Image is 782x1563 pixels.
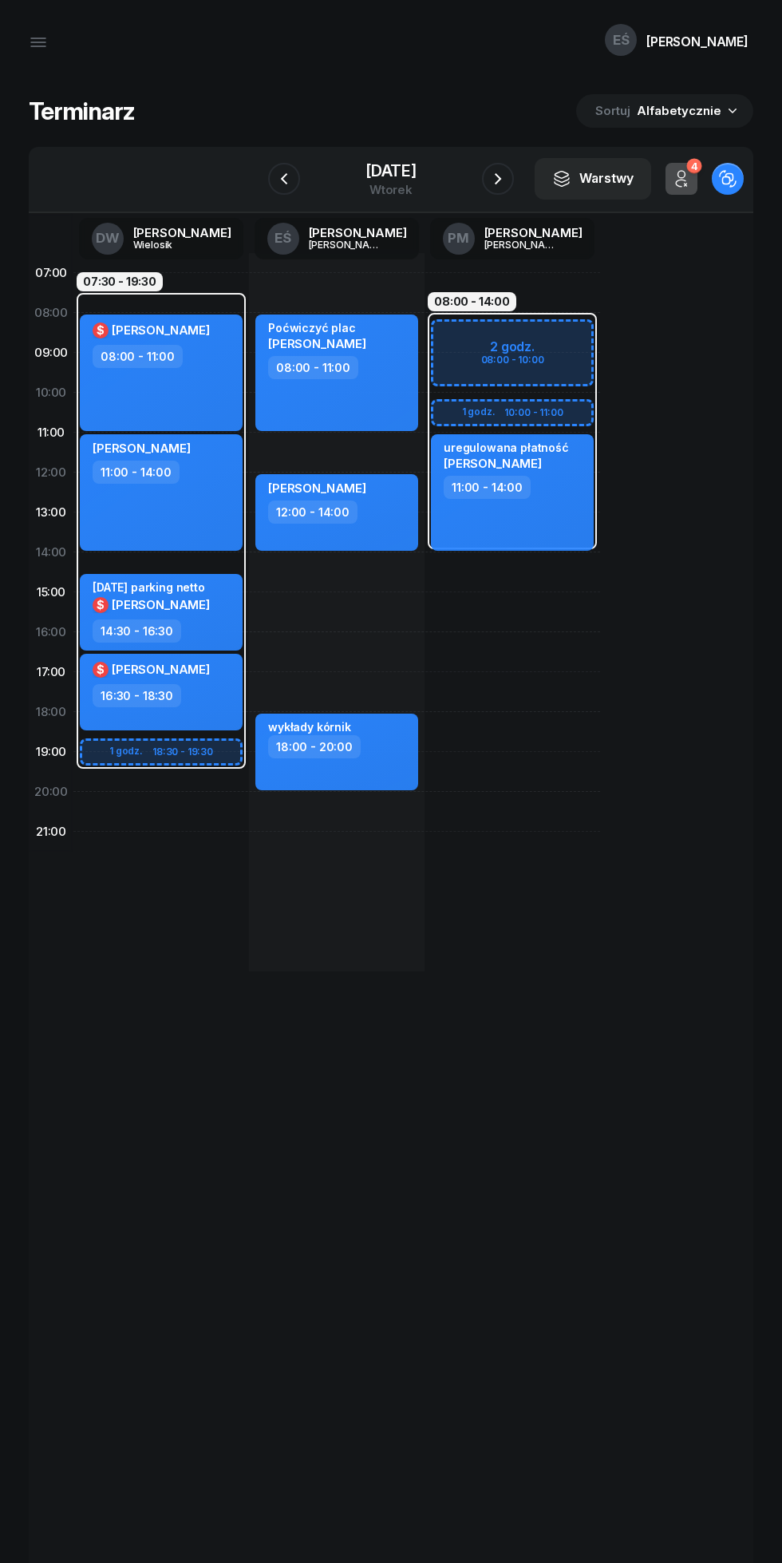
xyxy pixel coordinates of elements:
[29,652,73,692] div: 17:00
[93,441,191,456] span: [PERSON_NAME]
[29,253,73,293] div: 07:00
[29,413,73,453] div: 11:00
[268,720,351,734] div: wykłady kórnik
[444,456,542,471] span: [PERSON_NAME]
[29,772,73,812] div: 20:00
[133,227,231,239] div: [PERSON_NAME]
[613,34,630,47] span: EŚ
[112,322,210,338] span: [PERSON_NAME]
[535,158,651,200] button: Warstwy
[112,662,210,677] span: [PERSON_NAME]
[97,664,105,675] span: $
[274,231,291,245] span: EŚ
[97,325,105,336] span: $
[29,373,73,413] div: 10:00
[444,441,569,454] div: uregulowana płatność
[29,692,73,732] div: 18:00
[29,333,73,373] div: 09:00
[268,356,358,379] div: 08:00 - 11:00
[93,619,181,643] div: 14:30 - 16:30
[448,231,469,245] span: PM
[29,612,73,652] div: 16:00
[29,453,73,493] div: 12:00
[29,532,73,572] div: 14:00
[665,163,697,195] button: 4
[268,321,366,334] div: Poćwiczyć plac
[93,580,210,594] div: [DATE] parking netto
[444,476,531,499] div: 11:00 - 14:00
[97,599,105,611] span: $
[637,103,721,118] span: Alfabetycznie
[595,101,634,121] span: Sortuj
[484,227,583,239] div: [PERSON_NAME]
[29,812,73,852] div: 21:00
[112,597,210,612] span: [PERSON_NAME]
[576,94,753,128] button: Sortuj Alfabetycznie
[268,735,361,758] div: 18:00 - 20:00
[309,227,407,239] div: [PERSON_NAME]
[93,345,183,368] div: 08:00 - 11:00
[29,732,73,772] div: 19:00
[29,493,73,532] div: 13:00
[96,231,120,245] span: DW
[93,684,181,707] div: 16:30 - 18:30
[365,163,417,179] div: [DATE]
[79,218,244,259] a: DW[PERSON_NAME]Wielosik
[255,218,420,259] a: EŚ[PERSON_NAME][PERSON_NAME]
[430,218,595,259] a: PM[PERSON_NAME][PERSON_NAME]
[29,572,73,612] div: 15:00
[29,97,135,125] h1: Terminarz
[268,336,366,351] span: [PERSON_NAME]
[484,239,561,250] div: [PERSON_NAME]
[552,168,634,189] div: Warstwy
[686,159,701,174] div: 4
[646,35,748,48] div: [PERSON_NAME]
[133,239,210,250] div: Wielosik
[29,293,73,333] div: 08:00
[268,501,357,524] div: 12:00 - 14:00
[93,461,180,484] div: 11:00 - 14:00
[309,239,385,250] div: [PERSON_NAME]
[268,481,366,496] span: [PERSON_NAME]
[365,184,417,196] div: wtorek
